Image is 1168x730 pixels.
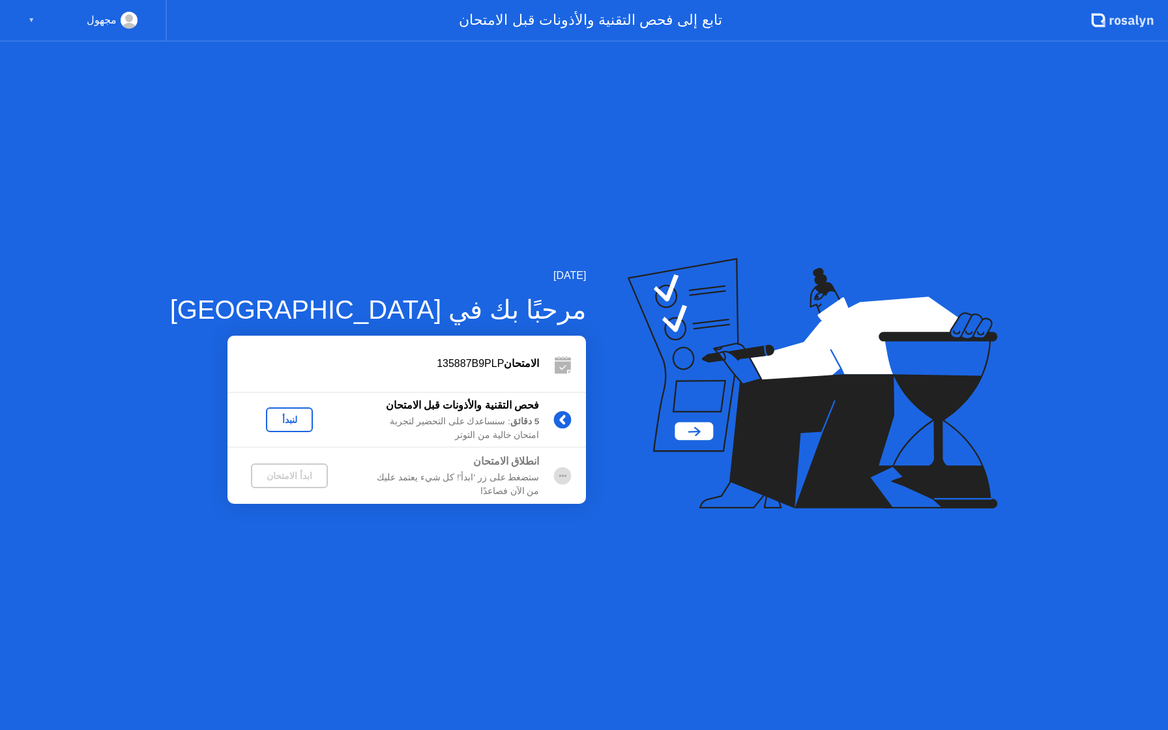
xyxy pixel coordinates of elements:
div: ستضغط على زر 'ابدأ'! كل شيء يعتمد عليك من الآن فصاعدًا [351,471,539,498]
button: لنبدأ [266,407,313,432]
div: مرحبًا بك في [GEOGRAPHIC_DATA] [170,290,587,329]
div: [DATE] [170,268,587,284]
b: الامتحان [504,358,539,369]
div: مجهول [87,12,117,29]
b: فحص التقنية والأذونات قبل الامتحان [386,400,540,411]
b: انطلاق الامتحان [473,456,539,467]
div: ▼ [28,12,35,29]
div: لنبدأ [271,415,308,425]
div: 135887B9PLP [227,356,539,372]
div: ابدأ الامتحان [256,471,323,481]
b: 5 دقائق [510,416,539,426]
button: ابدأ الامتحان [251,463,328,488]
div: : سنساعدك على التحضير لتجربة امتحان خالية من التوتر [351,415,539,442]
